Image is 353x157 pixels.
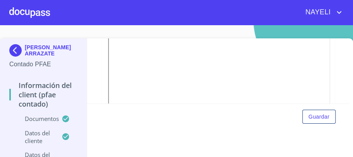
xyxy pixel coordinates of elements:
[9,44,77,60] div: [PERSON_NAME] ARRAZATE
[9,115,62,122] p: Documentos
[9,60,77,69] p: Contado PFAE
[300,6,344,19] button: account of current user
[9,129,62,145] p: Datos del cliente
[302,110,336,124] button: Guardar
[300,6,334,19] span: NAYELI
[25,44,77,57] p: [PERSON_NAME] ARRAZATE
[308,112,329,122] span: Guardar
[9,44,25,57] img: Docupass spot blue
[9,81,77,109] p: Información del Client (PFAE contado)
